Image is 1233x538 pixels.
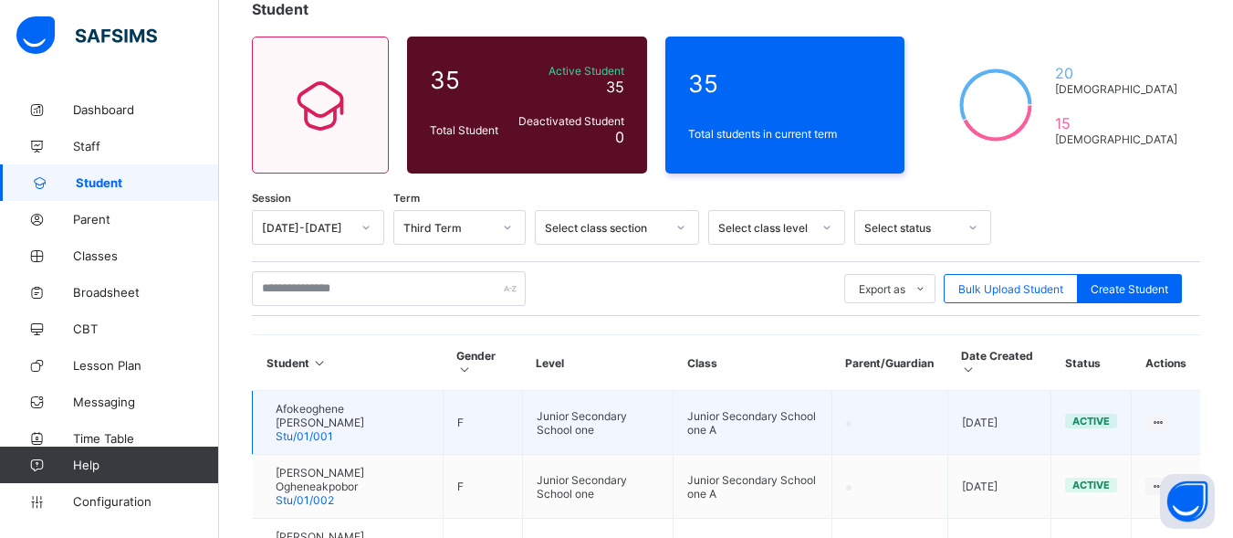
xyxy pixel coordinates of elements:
[864,221,957,235] div: Select status
[252,192,291,205] span: Session
[688,69,883,98] span: 35
[674,391,831,455] td: Junior Secondary School one A
[73,139,219,153] span: Staff
[276,402,429,429] span: Afokeoghene [PERSON_NAME]
[393,192,420,205] span: Term
[425,119,510,142] div: Total Student
[522,391,674,455] td: Junior Secondary School one
[859,282,905,296] span: Export as
[73,285,219,300] span: Broadsheet
[947,335,1051,391] th: Date Created
[443,335,522,391] th: Gender
[1091,282,1168,296] span: Create Student
[430,66,506,94] span: 35
[606,78,624,96] span: 35
[545,221,665,235] div: Select class section
[1055,132,1177,146] span: [DEMOGRAPHIC_DATA]
[312,356,328,370] i: Sort in Ascending Order
[1072,415,1110,427] span: active
[1055,114,1177,132] span: 15
[1072,479,1110,491] span: active
[718,221,811,235] div: Select class level
[276,493,334,507] span: Stu/01/002
[615,128,624,146] span: 0
[253,335,444,391] th: Student
[443,391,522,455] td: F
[515,114,624,128] span: Deactivated Student
[961,363,977,376] i: Sort in Ascending Order
[443,455,522,519] td: F
[73,458,218,472] span: Help
[1055,64,1177,82] span: 20
[674,455,831,519] td: Junior Secondary School one A
[947,455,1051,519] td: [DATE]
[73,248,219,263] span: Classes
[1055,82,1177,96] span: [DEMOGRAPHIC_DATA]
[73,358,219,373] span: Lesson Plan
[958,282,1063,296] span: Bulk Upload Student
[522,455,674,519] td: Junior Secondary School one
[73,431,219,446] span: Time Table
[73,395,219,409] span: Messaging
[947,391,1051,455] td: [DATE]
[73,212,219,227] span: Parent
[76,175,219,190] span: Student
[262,221,350,235] div: [DATE]-[DATE]
[456,363,472,376] i: Sort in Ascending Order
[73,494,218,509] span: Configuration
[1160,474,1215,529] button: Open asap
[73,102,219,117] span: Dashboard
[16,16,157,55] img: safsims
[1132,335,1200,391] th: Actions
[1051,335,1132,391] th: Status
[522,335,674,391] th: Level
[831,335,947,391] th: Parent/Guardian
[276,429,333,443] span: Stu/01/001
[515,64,624,78] span: Active Student
[403,221,492,235] div: Third Term
[688,127,883,141] span: Total students in current term
[276,466,429,493] span: [PERSON_NAME] Ogheneakpobor
[674,335,831,391] th: Class
[73,322,219,336] span: CBT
